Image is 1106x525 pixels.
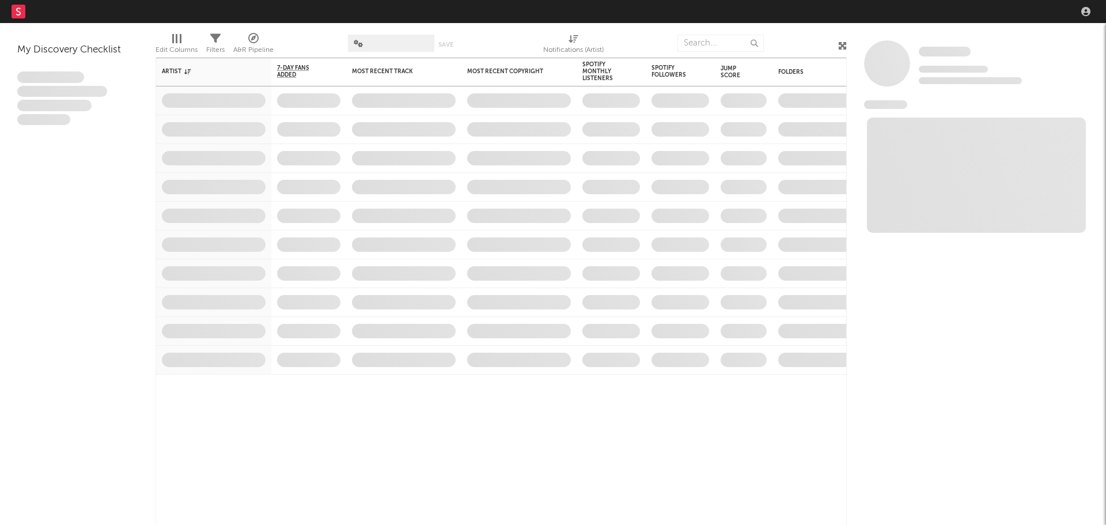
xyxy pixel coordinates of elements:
button: Save [438,41,453,48]
div: Edit Columns [156,29,198,62]
span: News Feed [864,100,907,109]
span: Praesent ac interdum [17,100,92,111]
div: Edit Columns [156,43,198,57]
div: Most Recent Copyright [467,68,554,75]
div: Spotify Monthly Listeners [582,61,623,82]
div: Notifications (Artist) [543,29,604,62]
div: Jump Score [721,65,749,79]
span: Tracking Since: [DATE] [919,66,988,73]
span: Lorem ipsum dolor [17,71,84,83]
div: Notifications (Artist) [543,43,604,57]
div: A&R Pipeline [233,43,274,57]
a: Some Artist [919,46,971,58]
div: Filters [206,43,225,57]
span: Aliquam viverra [17,114,70,126]
div: Filters [206,29,225,62]
span: 7-Day Fans Added [277,65,323,78]
div: Artist [162,68,248,75]
span: 0 fans last week [919,77,1022,84]
div: Folders [778,69,865,75]
div: A&R Pipeline [233,29,274,62]
input: Search... [677,35,764,52]
div: My Discovery Checklist [17,43,138,57]
span: Some Artist [919,47,971,56]
div: Spotify Followers [652,65,692,78]
span: Integer aliquet in purus et [17,86,107,97]
div: Most Recent Track [352,68,438,75]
